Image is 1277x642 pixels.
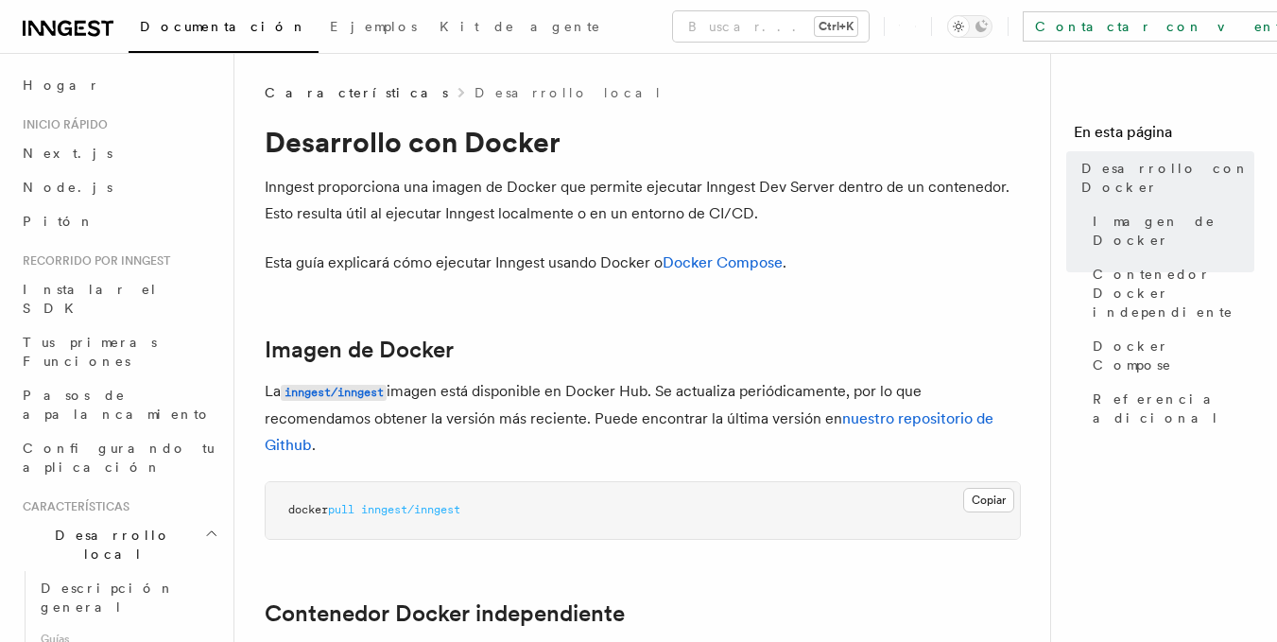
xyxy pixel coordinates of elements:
font: Documentación [140,19,307,34]
font: Configurando tu aplicación [23,441,215,475]
a: Ejemplos [319,6,428,51]
font: Node.js [23,180,112,195]
a: Pitón [15,204,222,238]
font: Esta guía explicará cómo ejecutar Inngest usando Docker o [265,253,663,271]
font: Pasos de apalancamiento [23,388,212,422]
a: Imagen de Docker [1085,204,1254,257]
font: Características [23,500,129,513]
a: Configurando tu aplicación [15,431,222,484]
font: imagen está disponible en Docker Hub. Se actualiza periódicamente, por lo que recomendamos obtene... [265,382,922,427]
font: Desarrollo con Docker [265,125,561,159]
font: Pitón [23,214,95,229]
a: Next.js [15,136,222,170]
font: Desarrollo con Docker [1081,161,1250,195]
font: Kit de agente [440,19,601,34]
font: La [265,382,281,400]
font: Contenedor Docker independiente [1093,267,1234,320]
font: Imagen de Docker [1093,214,1216,248]
button: Desarrollo local [15,518,222,571]
font: Contenedor Docker independiente [265,599,625,627]
font: Buscar... [688,19,807,34]
font: . [783,253,786,271]
a: Referencia adicional [1085,382,1254,435]
a: Desarrollo local [475,83,663,102]
font: Ejemplos [330,19,417,34]
font: Recorrido por Inngest [23,254,170,268]
font: Docker Compose [1093,338,1172,373]
font: . [312,436,316,454]
font: Descripción general [41,581,175,615]
a: Node.js [15,170,222,204]
font: Características [265,85,448,100]
a: Instalar el SDK [15,272,222,325]
font: Instalar el SDK [23,282,158,316]
a: inngest/inngest [281,382,387,400]
button: Activar o desactivar el modo oscuro [947,15,992,38]
a: Pasos de apalancamiento [15,378,222,431]
a: Contenedor Docker independiente [265,600,625,627]
a: Kit de agente [428,6,613,51]
code: inngest/inngest [281,385,387,401]
a: Descripción general [33,571,222,624]
font: Inicio rápido [23,118,108,131]
font: Referencia adicional [1093,391,1225,425]
a: Hogar [15,68,222,102]
span: inngest/inngest [361,503,460,516]
font: En esta página [1074,123,1172,141]
font: Desarrollo local [475,85,663,100]
span: pull [328,503,354,516]
button: Copiar [963,488,1014,512]
a: Imagen de Docker [265,337,454,363]
a: Docker Compose [1085,329,1254,382]
a: Desarrollo con Docker [1074,151,1254,204]
font: Inngest proporciona una imagen de Docker que permite ejecutar Inngest Dev Server dentro de un con... [265,178,1010,222]
kbd: Ctrl+K [815,17,857,36]
a: Tus primeras Funciones [15,325,222,378]
font: Hogar [23,78,100,93]
a: Contenedor Docker independiente [1085,257,1254,329]
button: Buscar...Ctrl+K [673,11,869,42]
font: Next.js [23,146,112,161]
span: docker [288,503,328,516]
a: Docker Compose [663,253,783,271]
a: Documentación [129,6,319,53]
font: Desarrollo local [55,528,171,562]
font: Tus primeras Funciones [23,335,157,369]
